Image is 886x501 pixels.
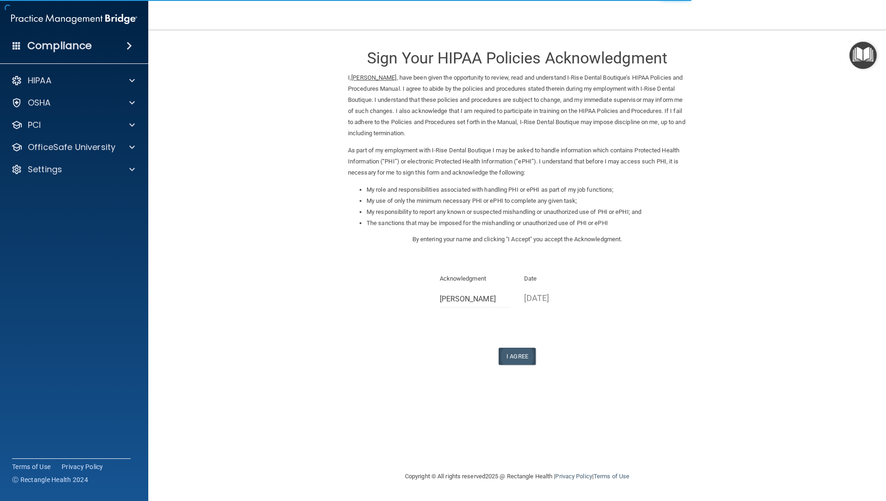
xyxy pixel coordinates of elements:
[726,435,875,472] iframe: Drift Widget Chat Controller
[849,42,877,69] button: Open Resource Center
[28,97,51,108] p: OSHA
[28,119,41,131] p: PCI
[28,164,62,175] p: Settings
[367,184,686,195] li: My role and responsibilities associated with handling PHI or ePHI as part of my job functions;
[27,39,92,52] h4: Compliance
[348,462,686,491] div: Copyright © All rights reserved 2025 @ Rectangle Health | |
[11,75,135,86] a: HIPAA
[440,273,511,284] p: Acknowledgment
[12,475,88,484] span: Ⓒ Rectangle Health 2024
[440,290,511,307] input: Full Name
[594,473,629,480] a: Terms of Use
[524,273,595,284] p: Date
[367,207,686,218] li: My responsibility to report any known or suspected mishandling or unauthorized use of PHI or ePHI...
[28,142,115,153] p: OfficeSafe University
[555,473,592,480] a: Privacy Policy
[11,119,135,131] a: PCI
[62,462,103,471] a: Privacy Policy
[348,50,686,67] h3: Sign Your HIPAA Policies Acknowledgment
[348,234,686,245] p: By entering your name and clicking "I Accept" you accept the Acknowledgment.
[348,145,686,178] p: As part of my employment with I-Rise Dental Boutique I may be asked to handle information which c...
[351,74,396,81] ins: [PERSON_NAME]
[28,75,51,86] p: HIPAA
[12,462,51,471] a: Terms of Use
[524,290,595,306] p: [DATE]
[348,72,686,139] p: I, , have been given the opportunity to review, read and understand I-Rise Dental Boutique’s HIPA...
[11,97,135,108] a: OSHA
[499,348,536,365] button: I Agree
[11,164,135,175] a: Settings
[367,195,686,207] li: My use of only the minimum necessary PHI or ePHI to complete any given task;
[367,218,686,229] li: The sanctions that may be imposed for the mishandling or unauthorized use of PHI or ePHI
[11,142,135,153] a: OfficeSafe University
[11,10,137,28] img: PMB logo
